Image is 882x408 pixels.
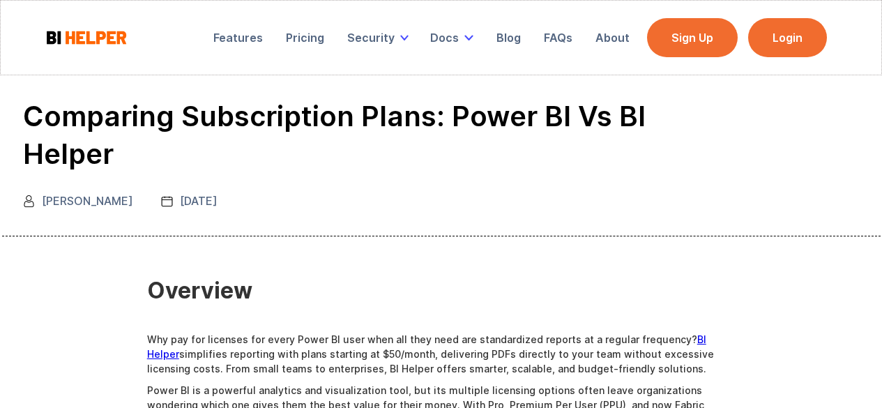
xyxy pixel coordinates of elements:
div: Docs [420,22,483,53]
a: FAQs [534,22,582,53]
div: FAQs [544,31,572,45]
a: Features [204,22,273,53]
div: Features [213,31,263,45]
div: Blog [496,31,521,45]
p: Why pay for licenses for every Power BI user when all they need are standardized reports at a reg... [147,332,736,376]
div: About [595,31,630,45]
h1: Comparing Subscription Plans: Power BI vs BI Helper [23,98,651,173]
a: Blog [487,22,531,53]
p: ‍ [147,310,736,325]
a: Sign Up [647,18,738,57]
div: [DATE] [180,194,218,208]
div: Docs [430,31,459,45]
a: Pricing [276,22,334,53]
a: About [586,22,639,53]
div: [PERSON_NAME] [42,194,133,208]
div: Security [347,31,395,45]
h2: Overview [147,278,736,303]
div: Pricing [286,31,324,45]
a: Login [748,18,827,57]
div: Security [337,22,418,53]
